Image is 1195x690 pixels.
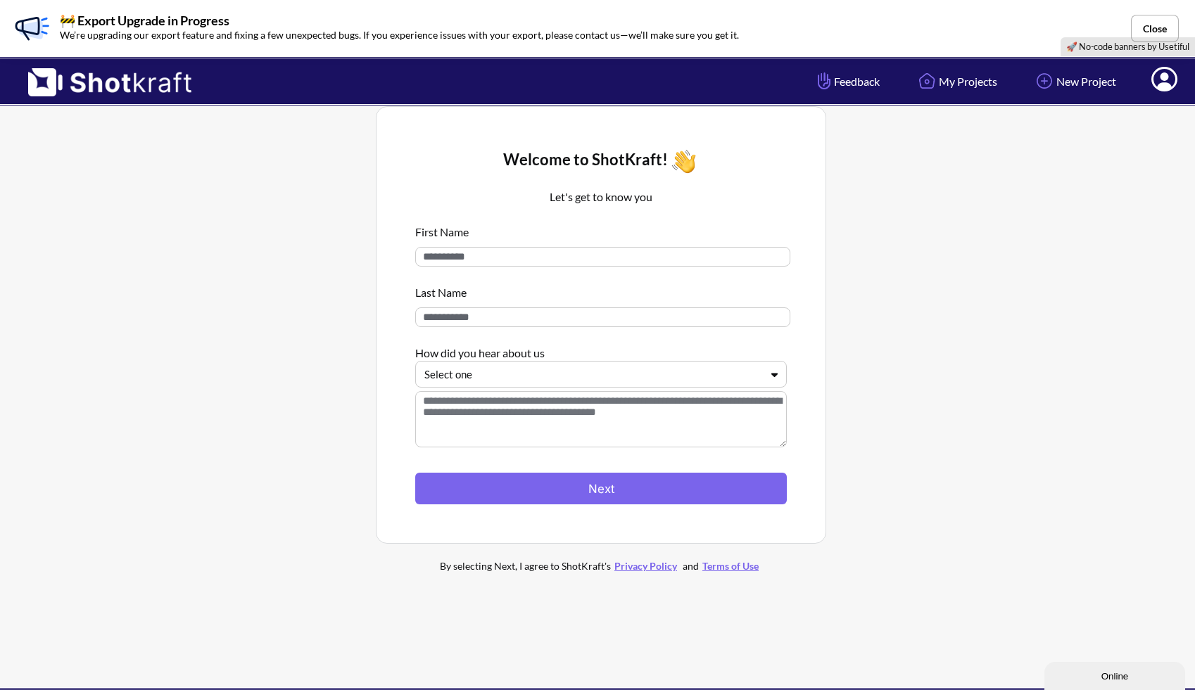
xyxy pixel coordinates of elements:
button: Close [1131,15,1179,42]
p: Let's get to know you [415,189,787,205]
img: Hand Icon [814,69,834,93]
img: Banner [11,7,53,49]
a: 🚀 No-code banners by Usetiful [1066,41,1189,52]
button: Next [415,473,787,504]
div: By selecting Next, I agree to ShotKraft's and [411,558,791,574]
iframe: chat widget [1044,659,1188,690]
a: New Project [1022,63,1127,100]
p: We’re upgrading our export feature and fixing a few unexpected bugs. If you experience issues wit... [60,27,739,43]
div: Welcome to ShotKraft! [415,146,787,177]
div: How did you hear about us [415,338,787,361]
div: First Name [415,217,787,240]
img: Wave Icon [668,146,700,177]
a: Privacy Policy [611,560,681,572]
a: My Projects [904,63,1008,100]
a: Terms of Use [699,560,762,572]
span: Feedback [814,73,880,89]
img: Home Icon [915,69,939,93]
p: 🚧 Export Upgrade in Progress [60,14,739,27]
img: Add Icon [1032,69,1056,93]
div: Last Name [415,277,787,300]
